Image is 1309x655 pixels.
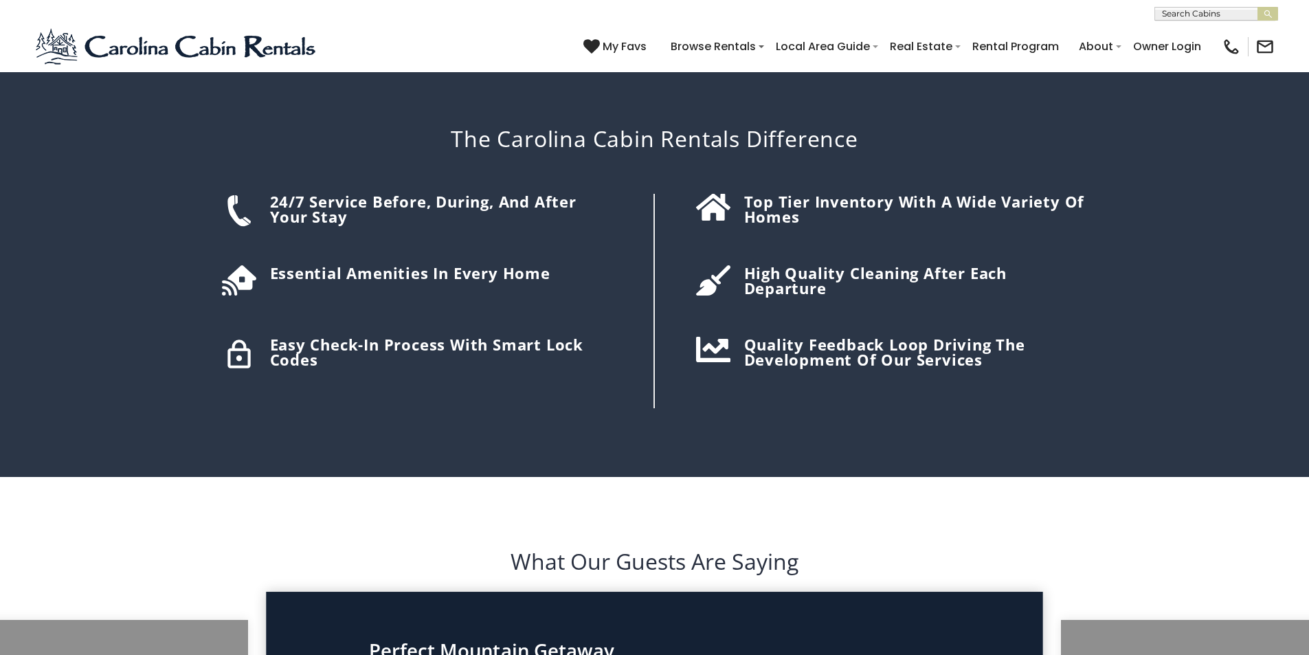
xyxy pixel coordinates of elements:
[34,26,320,67] img: Blue-2.png
[744,337,1088,367] h5: Quality feedback loop driving the development of our services
[769,34,877,58] a: Local Area Guide
[744,265,1088,296] h5: High quality cleaning after each departure
[603,38,647,55] span: My Favs
[1072,34,1120,58] a: About
[664,34,763,58] a: Browse Rentals
[744,194,1088,224] h5: Top tier inventory with a wide variety of homes
[965,34,1066,58] a: Rental Program
[270,265,619,280] h5: Essential amenities in every home
[583,38,650,56] a: My Favs
[270,194,619,224] h5: 24/7 Service before, during, and after your stay
[34,546,1275,577] h2: What Our Guests Are Saying
[1222,37,1241,56] img: phone-regular-black.png
[215,126,1095,152] h2: The Carolina Cabin Rentals Difference
[1126,34,1208,58] a: Owner Login
[883,34,959,58] a: Real Estate
[270,337,619,367] h5: Easy check-in process with Smart Lock codes
[1255,37,1275,56] img: mail-regular-black.png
